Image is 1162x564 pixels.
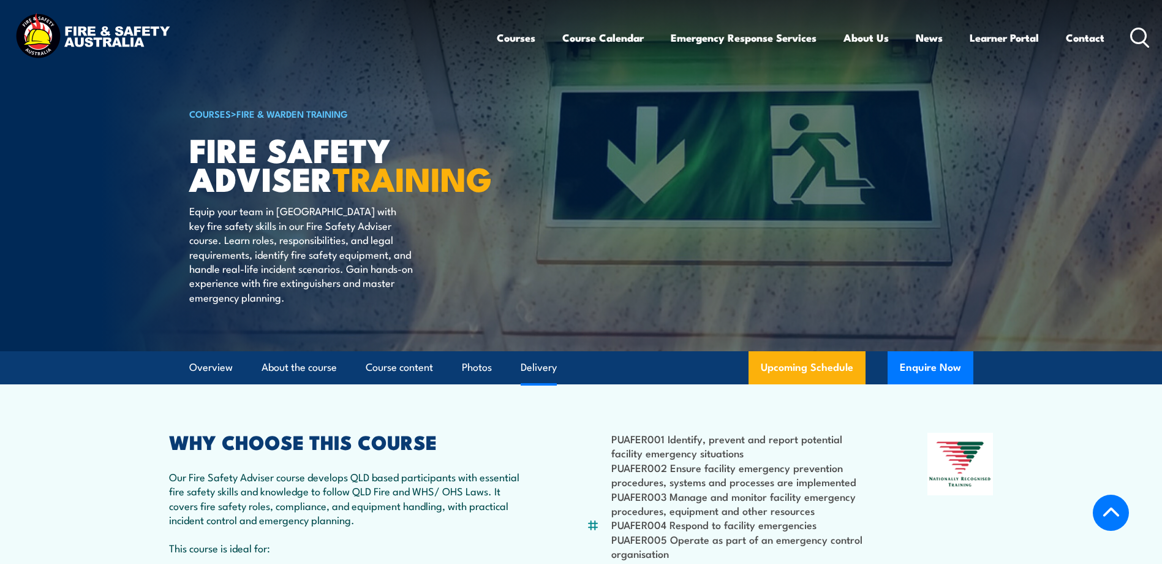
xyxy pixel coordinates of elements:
[927,433,994,495] img: Nationally Recognised Training logo.
[236,107,348,120] a: Fire & Warden Training
[333,152,492,203] strong: TRAINING
[611,432,868,460] li: PUAFER001 Identify, prevent and report potential facility emergency situations
[189,351,233,384] a: Overview
[888,351,973,384] button: Enquire Now
[611,489,868,518] li: PUAFER003 Manage and monitor facility emergency procedures, equipment and other resources
[1066,21,1104,54] a: Contact
[562,21,644,54] a: Course Calendar
[521,351,557,384] a: Delivery
[189,107,231,120] a: COURSES
[671,21,817,54] a: Emergency Response Services
[916,21,943,54] a: News
[262,351,337,384] a: About the course
[611,460,868,489] li: PUAFER002 Ensure facility emergency prevention procedures, systems and processes are implemented
[749,351,866,384] a: Upcoming Schedule
[611,517,868,532] li: PUAFER004 Respond to facility emergencies
[843,21,889,54] a: About Us
[462,351,492,384] a: Photos
[169,541,527,555] p: This course is ideal for:
[189,135,492,192] h1: FIRE SAFETY ADVISER
[497,21,535,54] a: Courses
[611,532,868,561] li: PUAFER005 Operate as part of an emergency control organisation
[366,351,433,384] a: Course content
[970,21,1039,54] a: Learner Portal
[189,204,413,304] p: Equip your team in [GEOGRAPHIC_DATA] with key fire safety skills in our Fire Safety Adviser cours...
[169,433,527,450] h2: WHY CHOOSE THIS COURSE
[189,106,492,121] h6: >
[169,470,527,527] p: Our Fire Safety Adviser course develops QLD based participants with essential fire safety skills ...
